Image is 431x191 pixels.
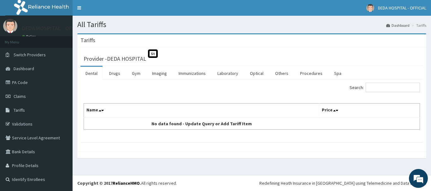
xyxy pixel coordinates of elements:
[84,56,146,62] h3: Provider - DEDA HOSPITAL
[127,67,145,80] a: Gym
[147,67,172,80] a: Imaging
[350,83,420,92] label: Search:
[245,67,269,80] a: Optical
[212,67,243,80] a: Laboratory
[104,67,125,80] a: Drugs
[295,67,328,80] a: Procedures
[14,107,25,113] span: Tariffs
[174,67,211,80] a: Immunizations
[77,180,141,186] strong: Copyright © 2017 .
[366,83,420,92] input: Search:
[319,104,420,118] th: Price
[259,180,426,186] div: Redefining Heath Insurance in [GEOGRAPHIC_DATA] using Telemedicine and Data Science!
[3,19,17,33] img: User Image
[84,104,319,118] th: Name
[386,23,410,28] a: Dashboard
[73,175,431,191] footer: All rights reserved.
[80,67,103,80] a: Dental
[22,25,87,31] p: DEDA HOSPITAL - OFFICIAL
[378,5,426,11] span: DEDA HOSPITAL - OFFICIAL
[329,67,346,80] a: Spa
[113,180,140,186] a: RelianceHMO
[80,37,95,43] h3: Tariffs
[410,23,426,28] li: Tariffs
[14,52,46,58] span: Switch Providers
[366,4,374,12] img: User Image
[84,118,319,130] td: No data found - Update Query or Add Tariff Item
[270,67,293,80] a: Others
[14,93,26,99] span: Claims
[22,34,37,39] a: Online
[148,49,158,58] span: St
[14,66,34,71] span: Dashboard
[77,20,426,29] h1: All Tariffs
